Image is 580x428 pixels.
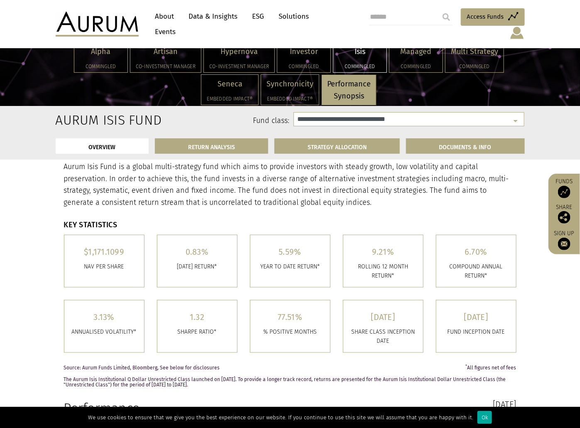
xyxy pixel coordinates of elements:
[164,262,231,271] p: [DATE] RETURN*
[443,313,510,321] h5: [DATE]
[136,116,290,126] label: Fund class:
[274,138,400,154] a: STRATEGY ALLOCATION
[477,411,492,424] div: Ok
[558,186,570,198] img: Access Funds
[350,327,417,346] p: SHARE CLASS INCEPTION DATE
[443,248,510,256] h5: 6.70%
[443,262,510,281] p: COMPOUND ANNUAL RETURN*
[350,262,417,281] p: ROLLING 12 MONTH RETURN*
[257,313,324,321] h5: 77.51%
[64,161,516,209] p: Aurum Isis Fund is a global multi-strategy fund which aims to provide investors with steady growt...
[350,313,417,321] h5: [DATE]
[553,178,576,198] a: Funds
[257,262,324,271] p: YEAR TO DATE RETURN*
[155,138,268,154] a: RETURN ANALYSIS
[257,327,324,337] p: % POSITIVE MONTHS
[164,248,231,256] h5: 0.83%
[350,248,417,256] h5: 9.21%
[71,327,138,337] p: ANNUALISED VOLATILITY*
[558,211,570,224] img: Share this post
[64,400,284,416] h1: Performance
[553,204,576,224] div: Share
[64,365,220,371] span: Source: Aurum Funds Limited, Bloomberg, See below for disclosures
[56,112,123,128] h2: Aurum Isis Fund
[64,220,117,229] strong: KEY STATISTICS
[164,313,231,321] h5: 1.32
[553,230,576,250] a: Sign up
[443,327,510,337] p: FUND INCEPTION DATE
[64,377,516,388] p: The Aurum Isis Institutional Q Dollar Unrestricted Class launched on [DATE]. To provide a longer ...
[466,365,516,371] span: All figures net of fees
[164,327,231,337] p: SHARPE RATIO*
[71,262,138,271] p: Nav per share
[257,248,324,256] h5: 5.59%
[558,238,570,250] img: Sign up to our newsletter
[406,138,525,154] a: DOCUMENTS & INFO
[296,400,516,408] h3: [DATE]
[71,248,138,256] h5: $1,171.1099
[71,313,138,321] h5: 3.13%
